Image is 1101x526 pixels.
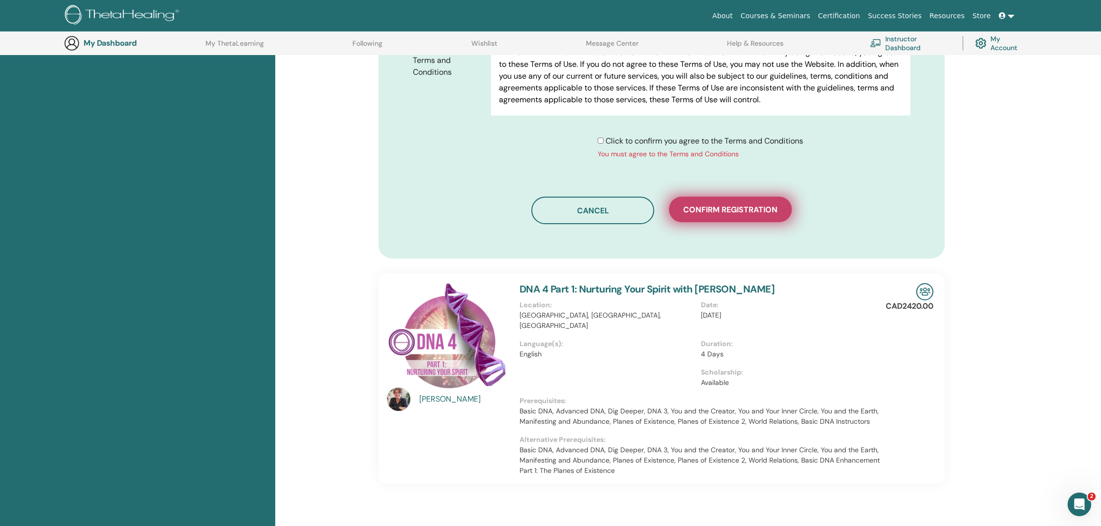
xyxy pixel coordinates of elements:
[352,39,382,55] a: Following
[520,349,695,359] p: English
[683,205,778,215] span: Confirm registration
[520,310,695,331] p: [GEOGRAPHIC_DATA], [GEOGRAPHIC_DATA], [GEOGRAPHIC_DATA]
[84,38,182,48] h3: My Dashboard
[499,47,902,106] p: PLEASE READ THESE TERMS OF USE CAREFULLY BEFORE USING THE WEBSITE. By using the Website, you agre...
[419,393,510,405] a: [PERSON_NAME]
[520,283,775,295] a: DNA 4 Part 1: Nurturing Your Spirit with [PERSON_NAME]
[886,300,933,312] p: CAD2420.00
[586,39,638,55] a: Message Center
[387,283,508,390] img: DNA 4 Part 1: Nurturing Your Spirit
[64,35,80,51] img: generic-user-icon.jpg
[520,406,882,427] p: Basic DNA, Advanced DNA, Dig Deeper, DNA 3, You and the Creator, You and Your Inner Circle, You a...
[737,7,814,25] a: Courses & Seminars
[520,445,882,476] p: Basic DNA, Advanced DNA, Dig Deeper, DNA 3, You and the Creator, You and Your Inner Circle, You a...
[926,7,969,25] a: Resources
[606,136,803,146] span: Click to confirm you agree to the Terms and Conditions
[406,51,491,82] label: Terms and Conditions
[65,5,182,27] img: logo.png
[870,32,951,54] a: Instructor Dashboard
[701,349,876,359] p: 4 Days
[708,7,736,25] a: About
[520,300,695,310] p: Location:
[387,387,410,411] img: default.jpg
[701,300,876,310] p: Date:
[520,339,695,349] p: Language(s):
[870,39,881,47] img: chalkboard-teacher.svg
[701,367,876,378] p: Scholarship:
[701,310,876,321] p: [DATE]
[1088,493,1096,500] span: 2
[975,35,986,52] img: cog.svg
[814,7,864,25] a: Certification
[520,435,882,445] p: Alternative Prerequisites:
[577,205,609,216] span: Cancel
[727,39,783,55] a: Help & Resources
[598,149,803,159] div: You must agree to the Terms and Conditions
[1068,493,1091,516] iframe: Intercom live chat
[205,39,264,55] a: My ThetaLearning
[969,7,995,25] a: Store
[471,39,497,55] a: Wishlist
[916,283,933,300] img: In-Person Seminar
[669,197,792,222] button: Confirm registration
[531,197,654,224] button: Cancel
[520,396,882,406] p: Prerequisites:
[975,32,1027,54] a: My Account
[499,114,902,255] p: Lor IpsumDolorsi.ame Cons adipisci elits do eiusm tem incid, utl etdol, magnaali eni adminimve qu...
[701,339,876,349] p: Duration:
[864,7,926,25] a: Success Stories
[701,378,876,388] p: Available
